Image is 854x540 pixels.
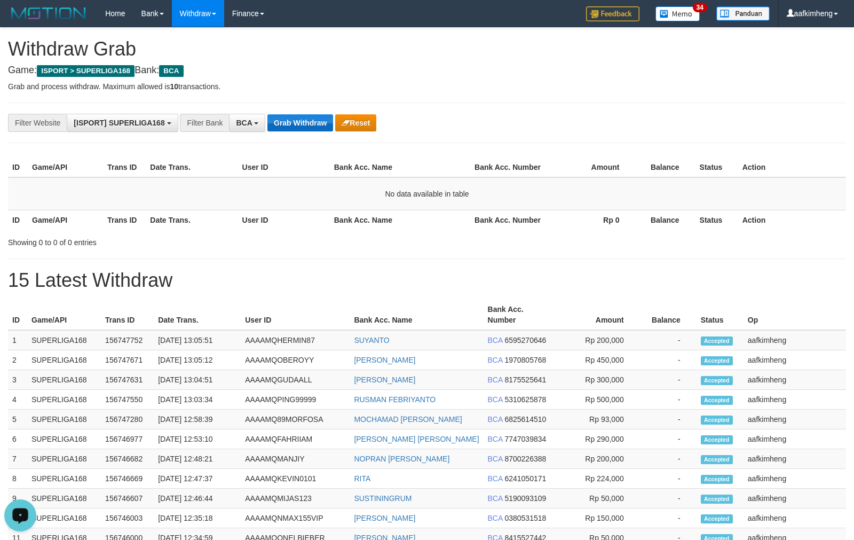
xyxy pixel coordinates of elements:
[640,410,697,429] td: -
[241,449,350,469] td: AAAAMQMANJIY
[504,356,546,364] span: Copy 1970805768 to clipboard
[8,429,27,449] td: 6
[695,210,738,230] th: Status
[640,350,697,370] td: -
[335,114,376,131] button: Reset
[28,158,103,177] th: Game/API
[27,410,101,429] td: SUPERLIGA168
[267,114,333,131] button: Grab Withdraw
[101,330,154,350] td: 156747752
[504,494,546,503] span: Copy 5190093109 to clipboard
[640,370,697,390] td: -
[738,158,846,177] th: Action
[8,410,27,429] td: 5
[504,435,546,443] span: Copy 7747039834 to clipboard
[744,300,846,330] th: Op
[4,4,36,36] button: Open LiveChat chat widget
[701,514,733,523] span: Accepted
[229,114,265,132] button: BCA
[504,395,546,404] span: Copy 5310625878 to clipboard
[236,119,252,127] span: BCA
[701,455,733,464] span: Accepted
[555,350,640,370] td: Rp 450,000
[545,158,635,177] th: Amount
[27,489,101,508] td: SUPERLIGA168
[701,376,733,385] span: Accepted
[154,350,241,370] td: [DATE] 13:05:12
[744,469,846,489] td: aafkimheng
[8,489,27,508] td: 9
[555,429,640,449] td: Rp 290,000
[101,508,154,528] td: 156746003
[101,300,154,330] th: Trans ID
[470,210,545,230] th: Bank Acc. Number
[504,455,546,463] span: Copy 8700226388 to clipboard
[101,489,154,508] td: 156746607
[101,429,154,449] td: 156746977
[555,410,640,429] td: Rp 93,000
[241,370,350,390] td: AAAAMQGUDAALL
[8,5,89,21] img: MOTION_logo.png
[238,210,330,230] th: User ID
[8,330,27,350] td: 1
[180,114,229,132] div: Filter Bank
[744,489,846,508] td: aafkimheng
[27,469,101,489] td: SUPERLIGA168
[8,449,27,469] td: 7
[488,435,503,443] span: BCA
[27,390,101,410] td: SUPERLIGA168
[8,233,348,248] div: Showing 0 to 0 of 0 entries
[37,65,135,77] span: ISPORT > SUPERLIGA168
[555,390,640,410] td: Rp 500,000
[744,370,846,390] td: aafkimheng
[146,158,238,177] th: Date Trans.
[484,300,555,330] th: Bank Acc. Number
[27,449,101,469] td: SUPERLIGA168
[640,449,697,469] td: -
[488,395,503,404] span: BCA
[555,508,640,528] td: Rp 150,000
[555,469,640,489] td: Rp 224,000
[586,6,639,21] img: Feedback.jpg
[27,429,101,449] td: SUPERLIGA168
[488,514,503,522] span: BCA
[635,210,695,230] th: Balance
[640,390,697,410] td: -
[170,82,178,91] strong: 10
[101,469,154,489] td: 156746669
[74,119,164,127] span: [ISPORT] SUPERLIGA168
[701,396,733,405] span: Accepted
[744,449,846,469] td: aafkimheng
[238,158,330,177] th: User ID
[241,469,350,489] td: AAAAMQKEVIN0101
[354,336,389,345] a: SUYANTO
[154,300,241,330] th: Date Trans.
[154,469,241,489] td: [DATE] 12:47:37
[154,330,241,350] td: [DATE] 13:05:51
[354,415,462,424] a: MOCHAMAD [PERSON_NAME]
[330,158,470,177] th: Bank Acc. Name
[154,390,241,410] td: [DATE] 13:03:34
[8,469,27,489] td: 8
[488,415,503,424] span: BCA
[8,158,28,177] th: ID
[241,508,350,528] td: AAAAMQNMAX155VIP
[101,449,154,469] td: 156746682
[701,356,733,365] span: Accepted
[701,336,733,346] span: Accepted
[67,114,178,132] button: [ISPORT] SUPERLIGA168
[103,158,146,177] th: Trans ID
[8,300,27,330] th: ID
[504,415,546,424] span: Copy 6825614510 to clipboard
[744,429,846,449] td: aafkimheng
[354,514,415,522] a: [PERSON_NAME]
[488,494,503,503] span: BCA
[154,429,241,449] td: [DATE] 12:53:10
[354,494,412,503] a: SUSTININGRUM
[504,336,546,345] span: Copy 6595270646 to clipboard
[693,3,707,12] span: 34
[27,300,101,330] th: Game/API
[354,375,415,384] a: [PERSON_NAME]
[8,65,846,76] h4: Game: Bank:
[488,474,503,483] span: BCA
